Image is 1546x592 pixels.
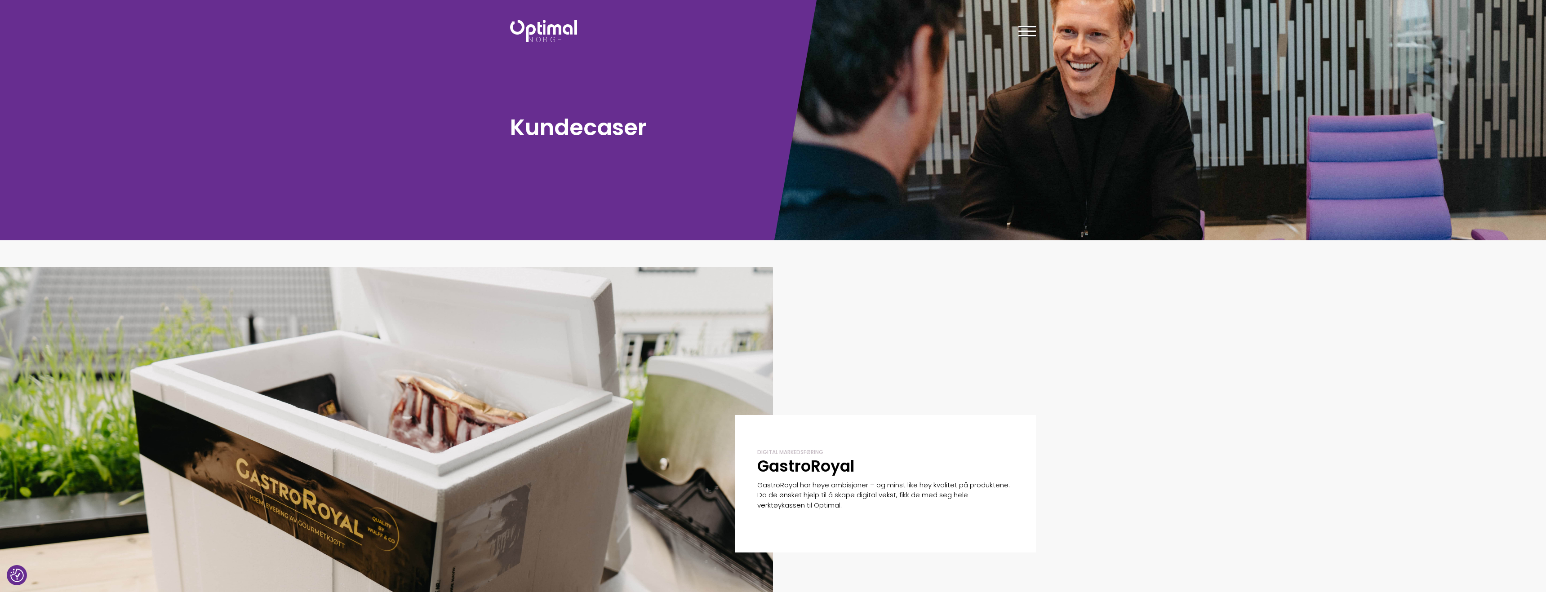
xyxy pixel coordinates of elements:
[10,569,24,582] button: Samtykkepreferanser
[757,449,1013,456] div: Digital markedsføring
[757,480,1013,511] p: GastroRoyal har høye ambisjoner – og minst like høy kvalitet på produktene. Da de ønsket hjelp ti...
[773,415,1546,552] a: Digital markedsføring GastroRoyal GastroRoyal har høye ambisjoner – og minst like høy kvalitet på...
[10,569,24,582] img: Revisit consent button
[510,20,577,42] img: Optimal Norge
[510,113,769,142] h1: Kundecaser
[757,456,1013,477] h2: GastroRoyal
